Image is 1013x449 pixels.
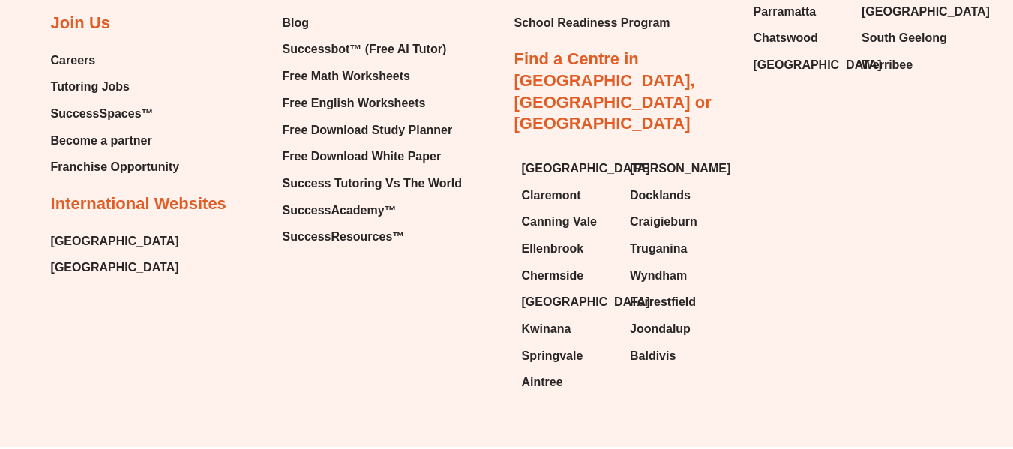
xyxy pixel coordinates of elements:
[283,226,462,248] a: SuccessResources™
[754,27,818,49] span: Chatswood
[283,145,442,168] span: Free Download White Paper
[630,238,687,260] span: Truganina
[630,318,724,340] a: Joondalup
[630,265,687,287] span: Wyndham
[51,130,180,152] a: Become a partner
[51,76,180,98] a: Tutoring Jobs
[283,119,453,142] span: Free Download Study Planner
[522,184,581,207] span: Claremont
[522,345,583,367] span: Springvale
[754,1,847,23] a: Parramatta
[522,238,584,260] span: Ellenbrook
[522,157,615,180] a: [GEOGRAPHIC_DATA]
[283,65,410,88] span: Free Math Worksheets
[522,371,615,394] a: Aintree
[51,156,180,178] a: Franchise Opportunity
[283,119,462,142] a: Free Download Study Planner
[522,157,650,180] span: [GEOGRAPHIC_DATA]
[630,345,676,367] span: Baldivis
[514,12,670,34] a: School Readiness Program
[283,145,462,168] a: Free Download White Paper
[522,345,615,367] a: Springvale
[522,211,597,233] span: Canning Vale
[51,76,130,98] span: Tutoring Jobs
[754,54,882,76] span: [GEOGRAPHIC_DATA]
[283,172,462,195] a: Success Tutoring Vs The World
[938,311,1013,449] iframe: Chat Widget
[51,49,96,72] span: Careers
[754,27,847,49] a: Chatswood
[754,1,817,23] span: Parramatta
[283,199,397,222] span: SuccessAcademy™
[51,130,152,152] span: Become a partner
[514,49,712,133] a: Find a Centre in [GEOGRAPHIC_DATA], [GEOGRAPHIC_DATA] or [GEOGRAPHIC_DATA]
[630,157,724,180] a: [PERSON_NAME]
[630,184,691,207] span: Docklands
[522,211,615,233] a: Canning Vale
[522,371,563,394] span: Aintree
[522,291,650,313] span: [GEOGRAPHIC_DATA]
[630,238,724,260] a: Truganina
[283,38,447,61] span: Successbot™ (Free AI Tutor)
[522,238,615,260] a: Ellenbrook
[754,54,847,76] a: [GEOGRAPHIC_DATA]
[522,265,584,287] span: Chermside
[630,157,730,180] span: [PERSON_NAME]
[283,199,462,222] a: SuccessAcademy™
[862,27,955,49] a: South Geelong
[522,318,571,340] span: Kwinana
[862,1,990,23] span: [GEOGRAPHIC_DATA]
[283,226,405,248] span: SuccessResources™
[283,38,462,61] a: Successbot™ (Free AI Tutor)
[630,265,724,287] a: Wyndham
[630,345,724,367] a: Baldivis
[630,291,696,313] span: Forrestfield
[51,193,226,215] h2: International Websites
[51,103,180,125] a: SuccessSpaces™
[283,12,462,34] a: Blog
[51,230,179,253] a: [GEOGRAPHIC_DATA]
[862,54,955,76] a: Werribee
[283,12,310,34] span: Blog
[862,54,913,76] span: Werribee
[862,27,947,49] span: South Geelong
[522,184,615,207] a: Claremont
[283,92,426,115] span: Free English Worksheets
[630,318,691,340] span: Joondalup
[630,211,724,233] a: Craigieburn
[51,13,110,34] h2: Join Us
[630,291,724,313] a: Forrestfield
[630,184,724,207] a: Docklands
[522,265,615,287] a: Chermside
[51,103,154,125] span: SuccessSpaces™
[630,211,697,233] span: Craigieburn
[51,256,179,279] a: [GEOGRAPHIC_DATA]
[51,49,180,72] a: Careers
[283,65,462,88] a: Free Math Worksheets
[522,318,615,340] a: Kwinana
[283,92,462,115] a: Free English Worksheets
[522,291,615,313] a: [GEOGRAPHIC_DATA]
[862,1,955,23] a: [GEOGRAPHIC_DATA]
